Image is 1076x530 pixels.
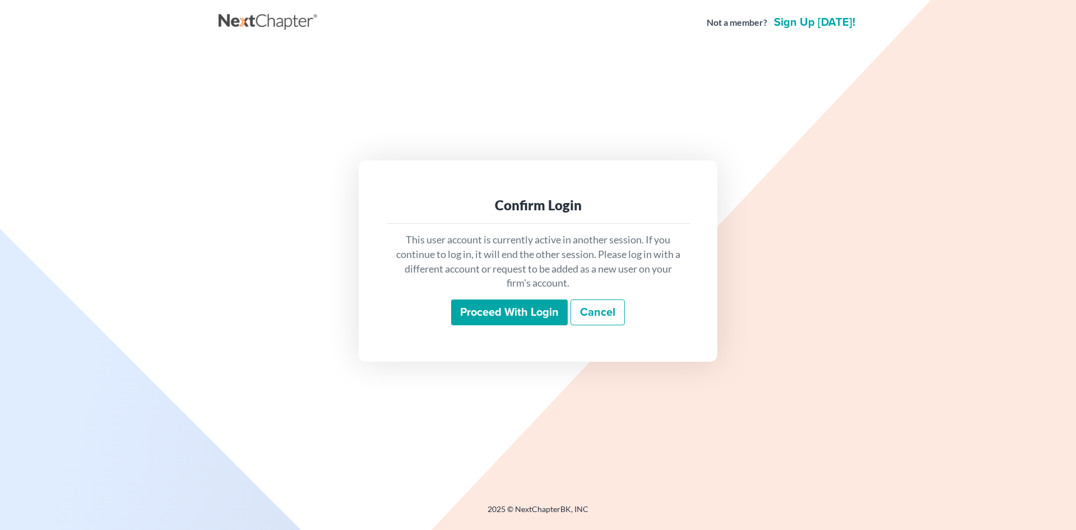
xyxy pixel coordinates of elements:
div: 2025 © NextChapterBK, INC [219,504,857,524]
input: Proceed with login [451,299,568,325]
strong: Not a member? [707,16,767,29]
a: Cancel [571,299,625,325]
p: This user account is currently active in another session. If you continue to log in, it will end ... [395,233,681,291]
a: Sign up [DATE]! [772,17,857,28]
div: Confirm Login [395,196,681,214]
